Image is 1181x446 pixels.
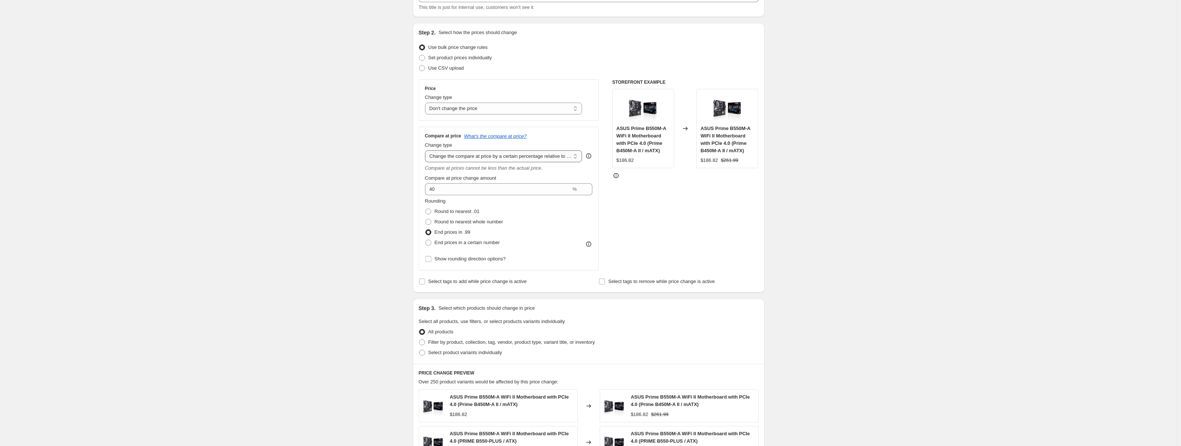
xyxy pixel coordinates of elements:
[419,379,559,385] span: Over 250 product variants would be affected by this price change:
[631,394,750,407] span: ASUS Prime B550M-A WiFi II Motherboard with PCIe 4.0 (Prime B450M-A II / mATX)
[612,79,759,85] h6: STOREFRONT EXAMPLE
[425,198,446,204] span: Rounding
[700,157,718,163] span: $186.82
[608,279,715,284] span: Select tags to remove while price change is active
[450,431,569,444] span: ASUS Prime B550M-A WiFi II Motherboard with PCIe 4.0 (PRIME B550-PLUS / ATX)
[428,329,454,334] span: All products
[419,29,436,36] h2: Step 2.
[428,279,527,284] span: Select tags to add while price change is active
[428,65,464,71] span: Use CSV upload
[428,55,492,60] span: Set product prices individually
[450,412,467,417] span: $186.82
[438,29,517,36] p: Select how the prices should change
[428,44,488,50] span: Use bulk price change rules
[425,175,496,181] span: Compare at price change amount
[438,304,535,312] p: Select which products should change in price
[425,86,436,91] h3: Price
[435,229,471,235] span: End prices in .99
[721,157,738,163] span: $261.99
[651,412,669,417] span: $261.99
[425,165,543,171] i: Compare at prices cannot be less than the actual price.
[435,219,503,224] span: Round to nearest whole number
[604,395,625,417] img: 91aABbIgIdL_80x.jpg
[425,183,571,195] input: 20
[435,256,506,262] span: Show rounding direction options?
[585,152,592,160] div: help
[464,133,527,139] button: What's the compare at price?
[616,157,634,163] span: $186.82
[428,339,595,345] span: Filter by product, collection, tag, vendor, product type, variant title, or inventory
[419,304,436,312] h2: Step 3.
[425,94,452,100] span: Change type
[419,370,759,376] h6: PRICE CHANGE PREVIEW
[631,431,750,444] span: ASUS Prime B550M-A WiFi II Motherboard with PCIe 4.0 (PRIME B550-PLUS / ATX)
[435,209,479,214] span: Round to nearest .01
[572,186,577,192] span: %
[425,142,452,148] span: Change type
[425,133,461,139] h3: Compare at price
[616,126,666,153] span: ASUS Prime B550M-A WiFi II Motherboard with PCIe 4.0 (Prime B450M-A II / mATX)
[423,395,444,417] img: 91aABbIgIdL_80x.jpg
[419,319,565,324] span: Select all products, use filters, or select products variants individually
[700,126,750,153] span: ASUS Prime B550M-A WiFi II Motherboard with PCIe 4.0 (Prime B450M-A II / mATX)
[435,240,500,245] span: End prices in a certain number
[713,93,742,123] img: 91aABbIgIdL_80x.jpg
[628,93,658,123] img: 91aABbIgIdL_80x.jpg
[631,412,648,417] span: $186.82
[450,394,569,407] span: ASUS Prime B550M-A WiFi II Motherboard with PCIe 4.0 (Prime B450M-A II / mATX)
[419,4,533,10] span: This title is just for internal use, customers won't see it
[428,350,502,355] span: Select product variants individually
